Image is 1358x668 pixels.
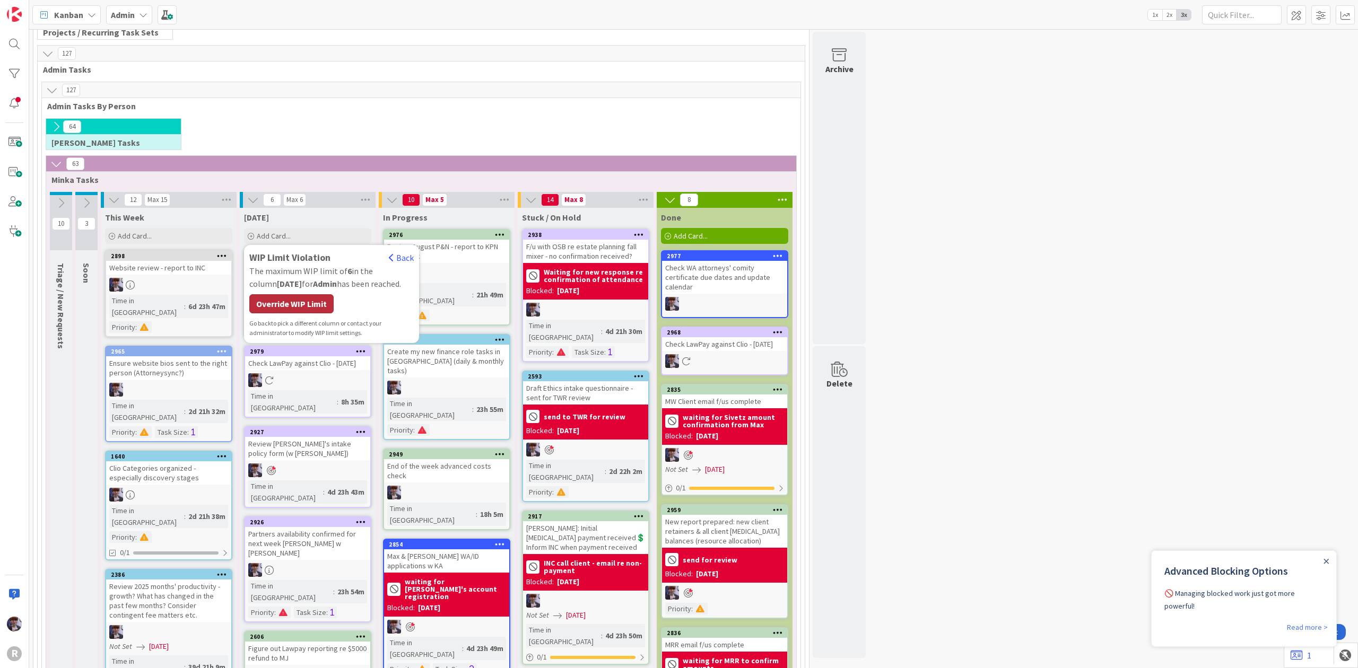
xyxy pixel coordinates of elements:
span: : [184,511,186,522]
div: MRR email f/us complete [662,638,787,652]
div: 2949 [384,450,509,459]
span: 0/1 [120,547,130,558]
div: ML [662,586,787,600]
div: End of the week advanced costs check [384,459,509,482]
span: [DATE] [705,464,725,475]
div: 2d 22h 2m [606,465,645,477]
div: 2836MRR email f/us complete [662,628,787,652]
div: 2926 [250,518,370,526]
div: Time in [GEOGRAPHIC_DATA] [248,580,333,603]
img: ML [109,625,123,639]
div: 2835 [662,385,787,394]
div: ML [106,625,231,639]
div: 2927 [245,427,370,437]
a: 2965Ensure website bios sent to the right person (Attorneysync?)MLTime in [GEOGRAPHIC_DATA]:2d 21... [105,346,232,442]
div: Time in [GEOGRAPHIC_DATA] [387,637,462,660]
div: Time in [GEOGRAPHIC_DATA] [387,503,476,526]
div: 2949End of the week advanced costs check [384,450,509,482]
span: 2x [1162,10,1177,20]
div: [PERSON_NAME]: Initial [MEDICAL_DATA] payment received💲 Inform INC when payment received [523,521,648,554]
div: Draft Ethics intake questionnaire - sent for TWR review [523,381,648,405]
span: : [472,289,474,301]
div: 2854Max & [PERSON_NAME] WA/ID applications w KA [384,540,509,573]
div: Review [PERSON_NAME]'s intake policy form (w [PERSON_NAME]) [245,437,370,460]
div: [DATE] [557,425,579,436]
div: 2836 [662,628,787,638]
div: Blocked: [387,602,415,613]
div: Figure out Lawpay reporting re $5000 refund to MJ [245,641,370,665]
div: Archive [825,63,854,75]
div: 21h 49m [474,289,506,301]
div: Ensure website bios sent to the right person (Attorneysync?) [106,356,231,380]
div: 2898Website review - report to INC [106,251,231,275]
img: ML [387,486,401,499]
div: Task Size [155,426,187,438]
span: 10 [52,217,70,230]
div: 2898 [106,251,231,261]
div: Review August P&N - report to KPN next week [384,240,509,263]
div: Task Size [294,607,326,618]
span: : [184,301,186,312]
div: 2979 [250,348,370,355]
div: 2965Ensure website bios sent to the right person (Attorneysync?) [106,347,231,380]
span: Add Card... [118,231,152,241]
div: 4d 21h 30m [603,326,645,337]
span: : [476,508,477,520]
b: INC call client - email re non-payment [544,559,645,574]
div: Max & [PERSON_NAME] WA/ID applications w KA [384,549,509,573]
span: Add Card... [257,231,291,241]
div: 2927Review [PERSON_NAME]'s intake policy form (w [PERSON_NAME]) [245,427,370,460]
div: 2917[PERSON_NAME]: Initial [MEDICAL_DATA] payment received💲 Inform INC when payment received [523,512,648,554]
a: 2977Check WA attorneys' comity certificate due dates and update calendarML [661,250,788,318]
span: : [605,465,606,477]
div: 2959 [662,505,787,515]
div: 1640 [111,453,231,460]
div: 2d 21h 32m [186,406,228,417]
span: : [184,406,186,417]
div: 2976 [389,231,509,239]
div: The maximum WIP limit of in the column for has been reached. [249,265,414,290]
span: Support [22,2,48,14]
img: ML [109,278,123,292]
div: Max 8 [564,197,583,203]
div: 4d 23h 50m [603,630,645,641]
span: : [601,326,603,337]
div: [DATE] [557,285,579,296]
div: 2926 [245,517,370,527]
div: ML [106,488,231,502]
b: 6 [347,266,352,276]
div: Priority [387,424,413,436]
span: 127 [58,47,76,60]
div: 2593 [528,373,648,380]
b: waiting for [PERSON_NAME]'s account registration [405,578,506,600]
a: 1640Clio Categories organized - especially discovery stagesMLTime in [GEOGRAPHIC_DATA]:2d 21h 38m... [105,451,232,560]
div: Priority [526,486,552,498]
div: Priority [526,346,552,358]
div: 2917 [523,512,648,521]
span: Stuck / On Hold [522,212,581,223]
div: 2938 [523,230,648,240]
a: 2966Create my new finance role tasks in [GEOGRAPHIC_DATA] (daily & monthly tasks)MLTime in [GEOGR... [383,334,510,440]
div: 2593Draft Ethics intake questionnaire - sent for TWR review [523,372,648,405]
div: Create my new finance role tasks in [GEOGRAPHIC_DATA] (daily & monthly tasks) [384,345,509,377]
span: 12 [124,194,142,206]
div: 2835 [667,386,787,393]
span: 64 [63,120,81,133]
div: Time in [GEOGRAPHIC_DATA] [387,283,472,306]
div: Check WA attorneys' comity certificate due dates and update calendar [662,261,787,294]
span: Go back [249,319,271,327]
i: Not Set [665,464,688,474]
div: Blocked: [526,285,554,296]
div: 18h 5m [477,508,506,520]
i: Not Set [109,641,132,651]
span: : [135,321,137,333]
span: : [552,346,554,358]
div: 2938F/u with OSB re estate planning fall mixer - no confirmation received? [523,230,648,263]
div: 1640 [106,452,231,461]
div: ML [384,620,509,634]
img: ML [665,448,679,462]
div: New report prepared: new client retainers & all client [MEDICAL_DATA] balances (resource allocation) [662,515,787,548]
div: Time in [GEOGRAPHIC_DATA] [387,398,472,421]
div: Blocked: [526,576,554,587]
